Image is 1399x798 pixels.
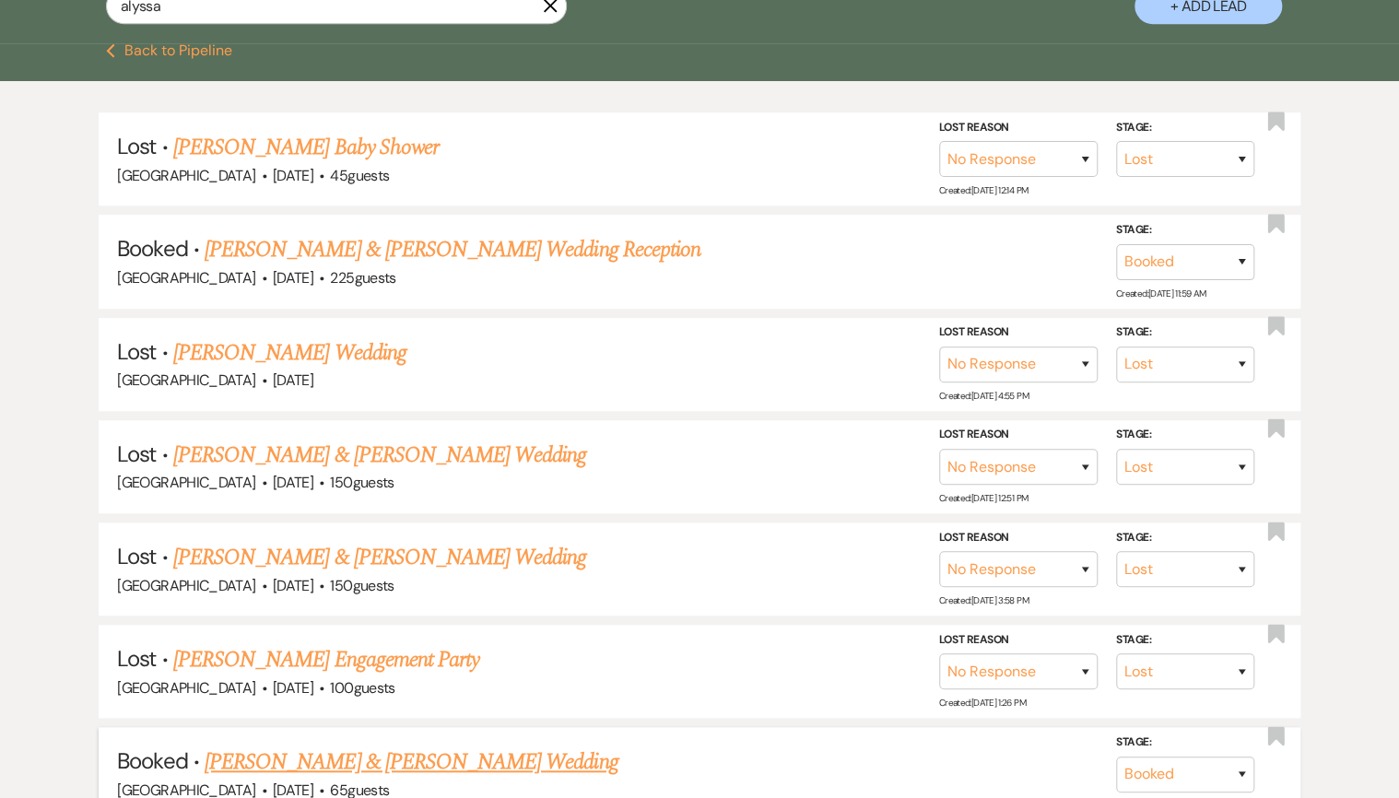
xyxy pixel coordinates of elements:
button: Back to Pipeline [106,43,232,58]
span: 225 guests [330,268,395,288]
a: [PERSON_NAME] Engagement Party [173,643,479,676]
span: Lost [117,542,156,570]
span: 150 guests [330,576,394,595]
span: 100 guests [330,678,394,698]
label: Stage: [1116,528,1254,548]
span: 45 guests [330,166,389,185]
span: [GEOGRAPHIC_DATA] [117,678,255,698]
span: Created: [DATE] 1:26 PM [939,697,1026,709]
span: Created: [DATE] 3:58 PM [939,594,1029,606]
span: [GEOGRAPHIC_DATA] [117,370,255,390]
span: [DATE] [273,370,313,390]
span: [DATE] [273,268,313,288]
label: Lost Reason [939,630,1098,651]
span: [GEOGRAPHIC_DATA] [117,473,255,492]
span: Booked [117,746,187,775]
span: [GEOGRAPHIC_DATA] [117,268,255,288]
span: Lost [117,440,156,468]
span: Created: [DATE] 12:14 PM [939,184,1028,196]
label: Lost Reason [939,118,1098,138]
label: Stage: [1116,220,1254,241]
label: Stage: [1116,630,1254,651]
label: Lost Reason [939,323,1098,343]
label: Lost Reason [939,528,1098,548]
span: 150 guests [330,473,394,492]
a: [PERSON_NAME] Wedding [173,336,406,370]
span: [DATE] [273,576,313,595]
a: [PERSON_NAME] & [PERSON_NAME] Wedding [173,541,586,574]
a: [PERSON_NAME] Baby Shower [173,131,439,164]
label: Stage: [1116,733,1254,753]
label: Stage: [1116,323,1254,343]
span: Lost [117,337,156,366]
span: [GEOGRAPHIC_DATA] [117,166,255,185]
a: [PERSON_NAME] & [PERSON_NAME] Wedding Reception [205,233,700,266]
span: Created: [DATE] 4:55 PM [939,390,1029,402]
span: Lost [117,644,156,673]
span: Created: [DATE] 11:59 AM [1116,288,1205,299]
span: [DATE] [273,166,313,185]
label: Stage: [1116,425,1254,445]
span: Lost [117,132,156,160]
label: Lost Reason [939,425,1098,445]
span: [GEOGRAPHIC_DATA] [117,576,255,595]
a: [PERSON_NAME] & [PERSON_NAME] Wedding [205,745,617,779]
label: Stage: [1116,118,1254,138]
span: Created: [DATE] 12:51 PM [939,492,1028,504]
span: [DATE] [273,473,313,492]
span: [DATE] [273,678,313,698]
span: Booked [117,234,187,263]
a: [PERSON_NAME] & [PERSON_NAME] Wedding [173,439,586,472]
